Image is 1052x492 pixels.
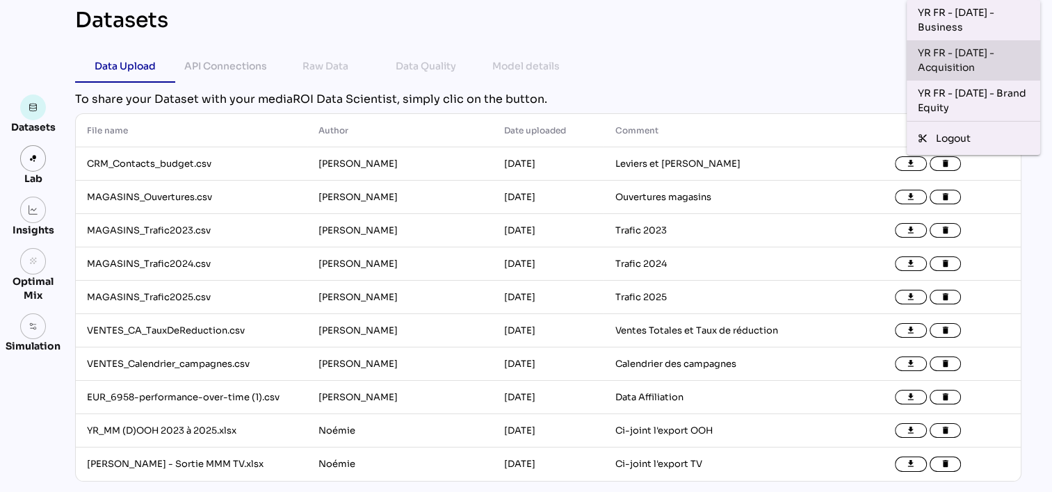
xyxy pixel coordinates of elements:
[29,256,38,266] i: grain
[76,181,307,214] td: MAGASINS_Ouvertures.csv
[6,339,60,353] div: Simulation
[941,426,950,436] i: delete
[941,359,950,369] i: delete
[13,223,54,237] div: Insights
[493,114,604,147] th: Date uploaded
[906,192,916,202] i: file_download
[941,226,950,236] i: delete
[493,214,604,247] td: [DATE]
[76,281,307,314] td: MAGASINS_Trafic2025.csv
[18,172,49,186] div: Lab
[493,247,604,281] td: [DATE]
[307,147,492,181] td: [PERSON_NAME]
[941,192,950,202] i: delete
[604,414,835,448] td: Ci-joint l'export OOH
[604,114,835,147] th: Comment
[307,314,492,347] td: [PERSON_NAME]
[29,154,38,163] img: lab.svg
[604,347,835,381] td: Calendrier des campagnes
[936,131,1029,146] div: Logout
[76,448,307,481] td: [PERSON_NAME] - Sortie MMM TV.xlsx
[941,393,950,402] i: delete
[906,159,916,169] i: file_download
[76,247,307,281] td: MAGASINS_Trafic2024.csv
[493,414,604,448] td: [DATE]
[918,86,1029,115] div: YR FR - [DATE] - Brand Equity
[604,281,835,314] td: Trafic 2025
[75,91,1021,108] div: To share your Dataset with your mediaROI Data Scientist, simply clic on the button.
[76,347,307,381] td: VENTES_Calendrier_campagnes.csv
[604,181,835,214] td: Ouvertures magasins
[76,114,307,147] th: File name
[307,448,492,481] td: Noémie
[492,58,560,74] div: Model details
[941,259,950,269] i: delete
[604,247,835,281] td: Trafic 2024
[941,326,950,336] i: delete
[906,393,916,402] i: file_download
[906,459,916,469] i: file_download
[906,226,916,236] i: file_download
[906,359,916,369] i: file_download
[906,326,916,336] i: file_download
[604,314,835,347] td: Ventes Totales et Taux de réduction
[29,322,38,331] img: settings.svg
[906,259,916,269] i: file_download
[307,381,492,414] td: [PERSON_NAME]
[941,159,950,169] i: delete
[76,147,307,181] td: CRM_Contacts_budget.csv
[493,448,604,481] td: [DATE]
[307,414,492,448] td: Noémie
[184,58,267,74] div: API Connections
[918,46,1029,75] div: YR FR - [DATE] - Acquisition
[604,381,835,414] td: Data Affiliation
[493,314,604,347] td: [DATE]
[307,281,492,314] td: [PERSON_NAME]
[941,459,950,469] i: delete
[906,426,916,436] i: file_download
[307,114,492,147] th: Author
[307,181,492,214] td: [PERSON_NAME]
[11,120,56,134] div: Datasets
[493,281,604,314] td: [DATE]
[302,58,348,74] div: Raw Data
[307,347,492,381] td: [PERSON_NAME]
[307,214,492,247] td: [PERSON_NAME]
[941,293,950,302] i: delete
[29,103,38,113] img: data.svg
[29,205,38,215] img: graph.svg
[604,214,835,247] td: Trafic 2023
[836,114,1021,147] th: Actions
[493,181,604,214] td: [DATE]
[493,381,604,414] td: [DATE]
[75,8,168,33] div: Datasets
[95,58,156,74] div: Data Upload
[307,247,492,281] td: [PERSON_NAME]
[604,448,835,481] td: Ci-joint l'export TV
[76,381,307,414] td: EUR_6958-performance-over-time (1).csv
[76,214,307,247] td: MAGASINS_Trafic2023.csv
[76,414,307,448] td: YR_MM (D)OOH 2023 à 2025.xlsx
[604,147,835,181] td: Leviers et [PERSON_NAME]
[906,293,916,302] i: file_download
[6,274,60,302] div: Optimal Mix
[918,6,1029,35] div: YR FR - [DATE] - Business
[76,314,307,347] td: VENTES_CA_TauxDeReduction.csv
[918,133,928,143] i: content_cut
[493,347,604,381] td: [DATE]
[396,58,456,74] div: Data Quality
[493,147,604,181] td: [DATE]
